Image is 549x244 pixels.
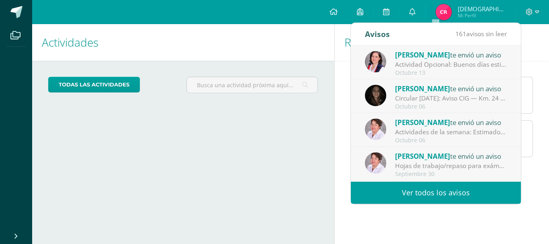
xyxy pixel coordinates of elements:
[455,29,507,38] span: avisos sin leer
[365,51,386,72] img: 63cf58ff7b2c2cbaeec53fdbe42421be.png
[458,12,506,19] span: Mi Perfil
[365,85,386,106] img: 6dfe076c7c100b88f72755eb94e8d1c6.png
[436,4,452,20] img: b557ac135b60a466e97810c0f7e7d0ed.png
[395,152,450,161] span: [PERSON_NAME]
[395,94,507,103] div: Circular 6/10/25: Aviso CIG — Km. 24 CAES: Por trabajos por derrumbe, la vía sigue cerrada hasta ...
[458,5,506,13] span: [DEMOGRAPHIC_DATA]
[395,84,450,93] span: [PERSON_NAME]
[395,50,450,59] span: [PERSON_NAME]
[395,137,507,144] div: Octubre 06
[455,29,466,38] span: 161
[351,182,521,204] a: Ver todos los avisos
[365,152,386,174] img: 63da6ef40cb9590bc4451d7cbee689cd.png
[395,151,507,161] div: te envió un aviso
[48,77,140,92] a: todas las Actividades
[395,118,450,127] span: [PERSON_NAME]
[395,127,507,137] div: Actividades de la semana: Estimados padres de familia, Por este medio les informamos sobre las ac...
[395,49,507,60] div: te envió un aviso
[395,83,507,94] div: te envió un aviso
[395,103,507,110] div: Octubre 06
[395,70,507,76] div: Octubre 13
[395,117,507,127] div: te envió un aviso
[365,119,386,140] img: 63da6ef40cb9590bc4451d7cbee689cd.png
[395,171,507,178] div: Septiembre 30
[395,161,507,170] div: Hojas de trabajo/repaso para exámenes finales: Estimados padres de familia, Por este medio les co...
[395,60,507,69] div: Actividad Opcional: Buenos días estimados padres de familia. Los materiales para el día de mañana...
[187,77,318,93] input: Busca una actividad próxima aquí...
[365,23,390,45] div: Avisos
[344,24,540,61] h1: Rendimiento de mis hijos
[42,24,325,61] h1: Actividades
